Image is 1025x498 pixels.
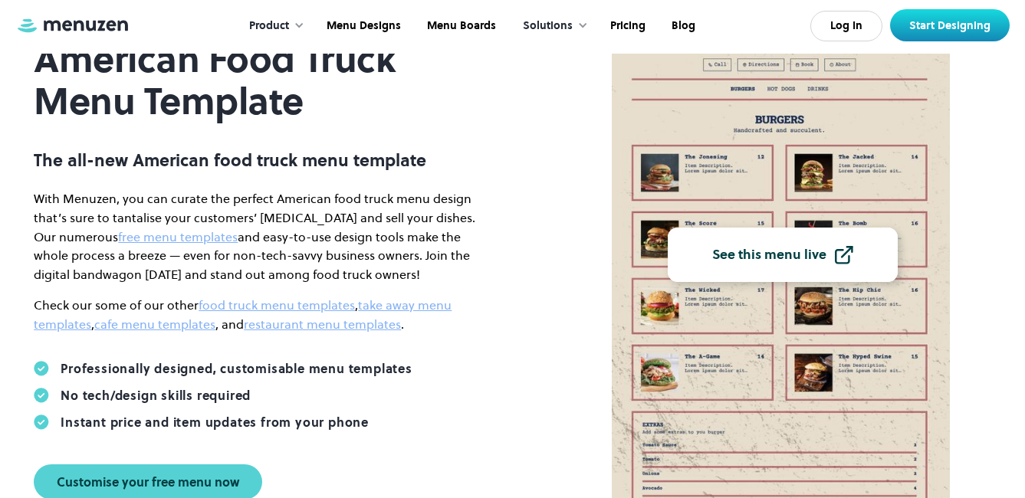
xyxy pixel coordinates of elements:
[34,38,494,123] h1: American Food Truck Menu Template
[810,11,882,41] a: Log In
[34,189,494,284] p: With Menuzen, you can curate the perfect American food truck menu design that’s sure to tantalise...
[94,316,215,333] a: cafe menu templates
[890,9,1010,41] a: Start Designing
[199,297,355,313] a: food truck menu templates
[244,316,401,333] a: restaurant menu templates
[657,2,707,50] a: Blog
[61,414,369,430] div: Instant price and item updates from your phone
[61,388,251,403] div: No tech/design skills required
[523,18,573,34] div: Solutions
[249,18,289,34] div: Product
[34,150,494,170] p: The all-new American food truck menu template
[508,2,596,50] div: Solutions
[57,476,239,488] div: Customise your free menu now
[412,2,508,50] a: Menu Boards
[34,297,452,333] a: take away menu templates
[668,228,898,282] a: See this menu live
[34,296,494,334] p: Check our some of our other , , , and .
[712,248,826,262] div: See this menu live
[234,2,312,50] div: Product
[596,2,657,50] a: Pricing
[312,2,412,50] a: Menu Designs
[61,361,412,376] div: Professionally designed, customisable menu templates
[118,228,238,245] a: free menu templates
